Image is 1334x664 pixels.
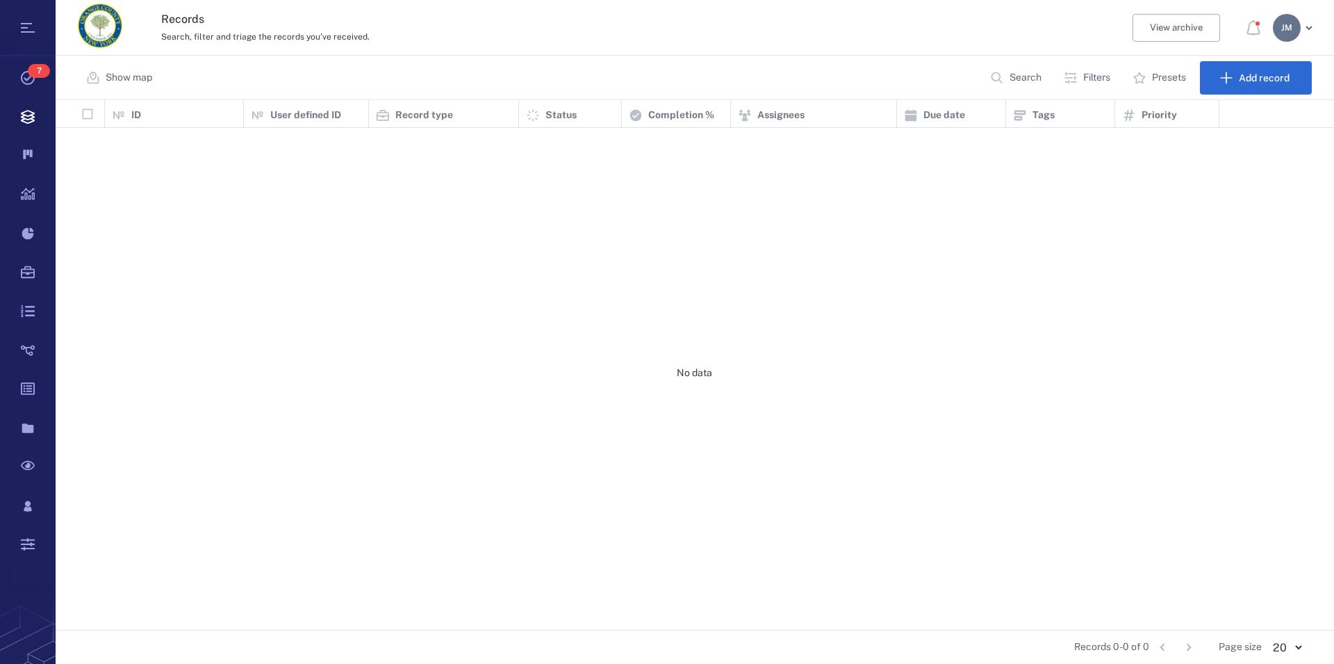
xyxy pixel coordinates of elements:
[1083,71,1110,85] p: Filters
[106,71,152,85] p: Show map
[161,11,919,28] h3: Records
[161,32,370,42] span: Search, filter and triage the records you've received.
[1142,108,1177,122] p: Priority
[78,3,122,53] a: Go home
[1273,14,1317,42] button: JM
[545,108,577,122] p: Status
[1219,640,1262,654] span: Page size
[1200,61,1312,95] button: Add record
[56,128,1333,619] div: No data
[131,108,141,122] p: ID
[1055,61,1121,95] button: Filters
[1010,71,1041,85] p: Search
[395,108,453,122] p: Record type
[1133,14,1220,42] button: View archive
[28,64,50,78] span: 7
[1124,61,1197,95] button: Presets
[78,61,163,95] button: Show map
[1273,14,1301,42] div: J M
[1149,636,1202,658] nav: pagination navigation
[923,108,965,122] p: Due date
[1152,71,1186,85] p: Presets
[270,108,341,122] p: User defined ID
[757,108,805,122] p: Assignees
[1262,640,1312,656] div: 20
[1074,640,1149,654] span: Records 0-0 of 0
[982,61,1053,95] button: Search
[78,3,122,48] img: Orange County Planning Department logo
[1032,108,1055,122] p: Tags
[648,108,714,122] p: Completion %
